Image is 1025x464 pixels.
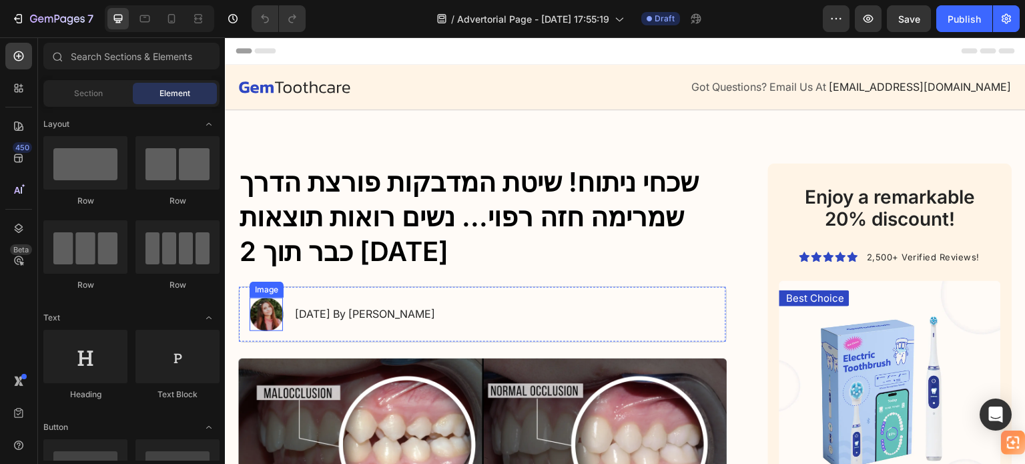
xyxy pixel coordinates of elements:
span: Section [74,87,103,99]
span: Save [898,13,920,25]
p: 7 [87,11,93,27]
div: Open Intercom Messenger [980,399,1012,431]
div: Row [43,195,127,207]
div: Row [43,279,127,291]
div: Row [135,279,220,291]
span: Layout [43,118,69,130]
span: Element [159,87,190,99]
div: Undo/Redo [252,5,306,32]
span: Advertorial Page - [DATE] 17:55:19 [457,12,609,26]
span: Got Questions? Email Us At [466,43,601,56]
div: 450 [13,142,32,153]
span: Draft [655,13,675,25]
button: 7 [5,5,99,32]
div: Image [27,246,56,258]
span: [EMAIL_ADDRESS][DOMAIN_NAME] [604,43,786,56]
div: Heading [43,389,127,401]
span: Toggle open [198,307,220,328]
span: / [451,12,454,26]
div: Beta [10,244,32,255]
button: Publish [936,5,992,32]
p: Best Choice [562,254,620,268]
div: Publish [948,12,981,26]
span: Toggle open [198,417,220,438]
h2: Enjoy a remarkable 20% discount! [561,148,770,195]
img: gempages_432750572815254551-0d7e7525-506e-417f-9cca-36dbc4333d8d.webp [555,244,776,453]
input: Search Sections & Elements [43,43,220,69]
span: Text [43,312,60,324]
span: 2,500+ Verified Reviews! [643,214,755,225]
p: [DATE] By [PERSON_NAME] [70,270,210,284]
img: gempages_579488357478826593-b841b367-21c3-4046-b3e5-a6ece44b7818.webp [25,260,58,294]
div: Text Block [135,389,220,401]
span: Toggle open [198,113,220,135]
span: Button [43,421,68,433]
div: Row [135,195,220,207]
h1: שכחי ניתוח! שיטת המדבקות פורצת הדרך שמרימה חזה רפוי... נשים רואות תוצאות כבר תוך 2 [DATE] [13,126,502,233]
button: Save [887,5,931,32]
iframe: Design area [225,37,1025,464]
